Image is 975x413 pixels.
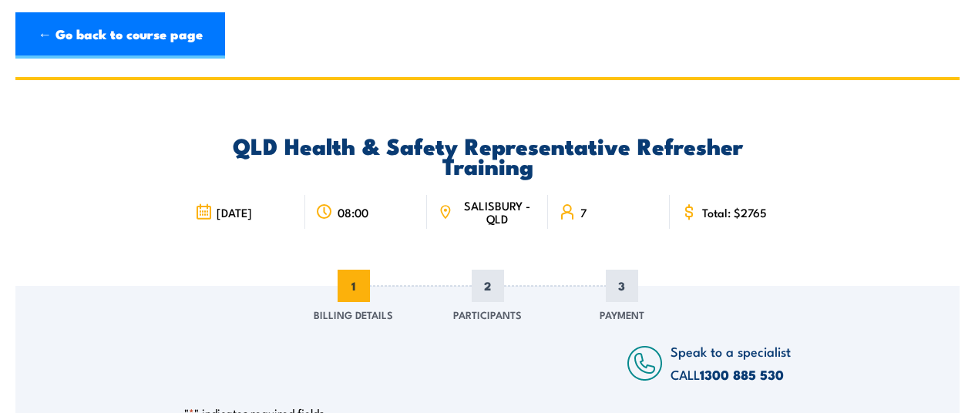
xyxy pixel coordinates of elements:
a: ← Go back to course page [15,12,225,59]
h2: QLD Health & Safety Representative Refresher Training [184,135,791,175]
span: 08:00 [338,206,368,219]
span: 1 [338,270,370,302]
a: 1300 885 530 [700,364,784,384]
span: Billing Details [314,307,393,322]
span: 2 [472,270,504,302]
span: Participants [453,307,522,322]
span: SALISBURY - QLD [457,199,537,225]
span: Total: $2765 [702,206,767,219]
span: 7 [580,206,587,219]
span: 3 [606,270,638,302]
span: [DATE] [217,206,252,219]
span: Speak to a specialist CALL [671,341,791,384]
span: Payment [600,307,644,322]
